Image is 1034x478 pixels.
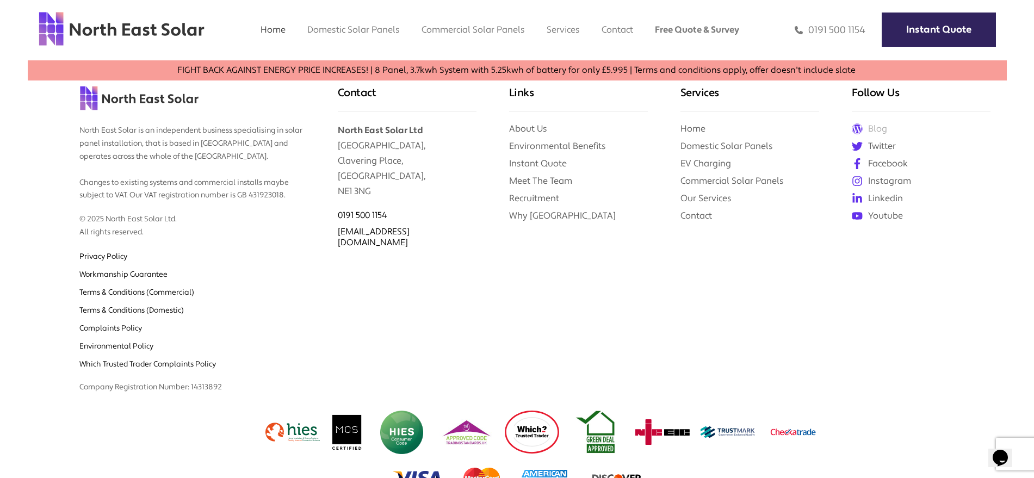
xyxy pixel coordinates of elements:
[338,226,410,248] a: [EMAIL_ADDRESS][DOMAIN_NAME]
[79,342,153,351] a: Environmental Policy
[852,123,863,134] img: Wordpress icon
[852,193,990,204] a: Linkedin
[680,158,731,169] a: EV Charging
[439,411,494,454] img: TSI Logo
[79,270,168,280] a: Workmanship Guarantee
[852,210,990,222] a: Youtube
[509,123,547,134] a: About Us
[635,411,690,454] img: NicEic Logo
[852,85,990,112] h3: Follow Us
[79,202,305,239] p: © 2025 North East Solar Ltd. All rights reserved.
[680,85,819,112] h3: Services
[338,210,387,221] a: 0191 500 1154
[79,114,305,202] p: North East Solar is an independent business specialising in solar panel installation, that is bas...
[38,11,205,47] img: north east solar logo
[680,210,712,221] a: Contact
[852,176,863,187] img: instagram icon
[701,411,755,454] img: Trustmark Logo
[547,24,580,35] a: Services
[509,158,567,169] a: Instant Quote
[338,85,476,112] h3: Contact
[852,193,863,204] img: linkedin icon
[852,158,863,169] img: facebook icon
[852,141,863,152] img: twitter icon
[338,112,476,199] p: [GEOGRAPHIC_DATA], Clavering Place, [GEOGRAPHIC_DATA], NE1 3NG
[79,370,305,394] p: Company Registration Number: 14313892
[680,123,705,134] a: Home
[79,85,199,111] img: north east solar logo
[509,85,648,112] h3: Links
[331,411,364,454] img: MCS logo
[852,123,990,135] a: Blog
[338,125,423,136] b: North East Solar Ltd
[79,324,142,333] a: Complaints Policy
[852,175,990,187] a: Instagram
[307,24,400,35] a: Domestic Solar Panels
[261,24,286,35] a: Home
[509,210,616,221] a: Why [GEOGRAPHIC_DATA]
[602,24,633,35] a: Contact
[570,411,624,454] img: Green deal approved logo
[655,24,739,35] a: Free Quote & Survey
[852,140,990,152] a: Twitter
[680,193,732,204] a: Our Services
[79,252,127,262] a: Privacy Policy
[680,175,784,187] a: Commercial Solar Panels
[680,140,773,152] a: Domestic Solar Panels
[265,411,320,454] img: hies logo
[79,306,184,315] a: Terms & Conditions (Domestic)
[852,210,863,221] img: youtube icon
[795,24,865,36] a: 0191 500 1154
[509,140,606,152] a: Environmental Benefits
[79,359,216,369] a: Which Trusted Trader Complaints Policy
[795,24,803,36] img: phone icon
[988,434,1023,467] iframe: chat widget
[882,13,996,47] a: Instant Quote
[852,158,990,170] a: Facebook
[79,288,194,297] a: Terms & Conditions (Commercial)
[509,193,559,204] a: Recruitment
[422,24,525,35] a: Commercial Solar Panels
[505,411,559,454] img: which logo
[374,411,429,454] img: HIES Logo
[509,175,572,187] a: Meet The Team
